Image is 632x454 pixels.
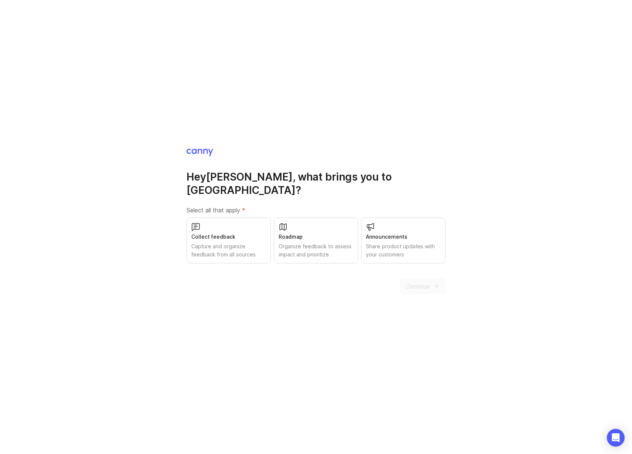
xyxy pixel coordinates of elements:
div: Organize feedback to assess impact and prioritize [279,242,353,259]
h1: Hey [PERSON_NAME] , what brings you to [GEOGRAPHIC_DATA]? [186,170,446,197]
img: Canny Home [186,149,213,156]
div: Announcements [366,233,441,241]
button: Collect feedbackCapture and organize feedback from all sources [186,218,271,263]
div: Share product updates with your customers [366,242,441,259]
div: Collect feedback [191,233,266,241]
button: RoadmapOrganize feedback to assess impact and prioritize [274,218,358,263]
div: Capture and organize feedback from all sources [191,242,266,259]
button: AnnouncementsShare product updates with your customers [361,218,446,263]
div: Open Intercom Messenger [607,429,625,447]
div: Roadmap [279,233,353,241]
label: Select all that apply [186,206,446,215]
